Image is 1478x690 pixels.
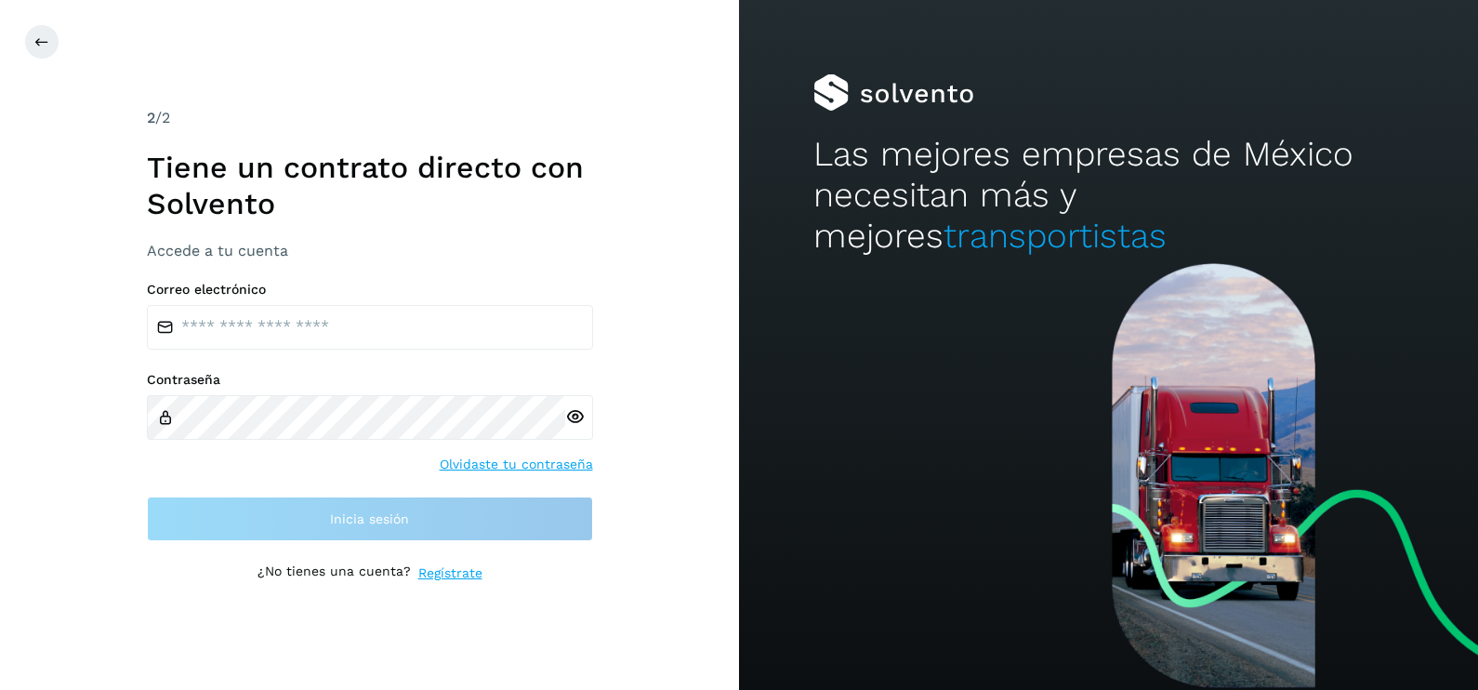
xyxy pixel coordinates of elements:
span: 2 [147,109,155,126]
label: Correo electrónico [147,282,593,298]
label: Contraseña [147,372,593,388]
a: Regístrate [418,564,482,583]
h2: Las mejores empresas de México necesitan más y mejores [813,134,1405,258]
h3: Accede a tu cuenta [147,242,593,259]
span: Inicia sesión [330,512,409,525]
span: transportistas [944,216,1167,256]
h1: Tiene un contrato directo con Solvento [147,150,593,221]
button: Inicia sesión [147,497,593,541]
a: Olvidaste tu contraseña [440,455,593,474]
p: ¿No tienes una cuenta? [257,564,411,583]
div: /2 [147,107,593,129]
